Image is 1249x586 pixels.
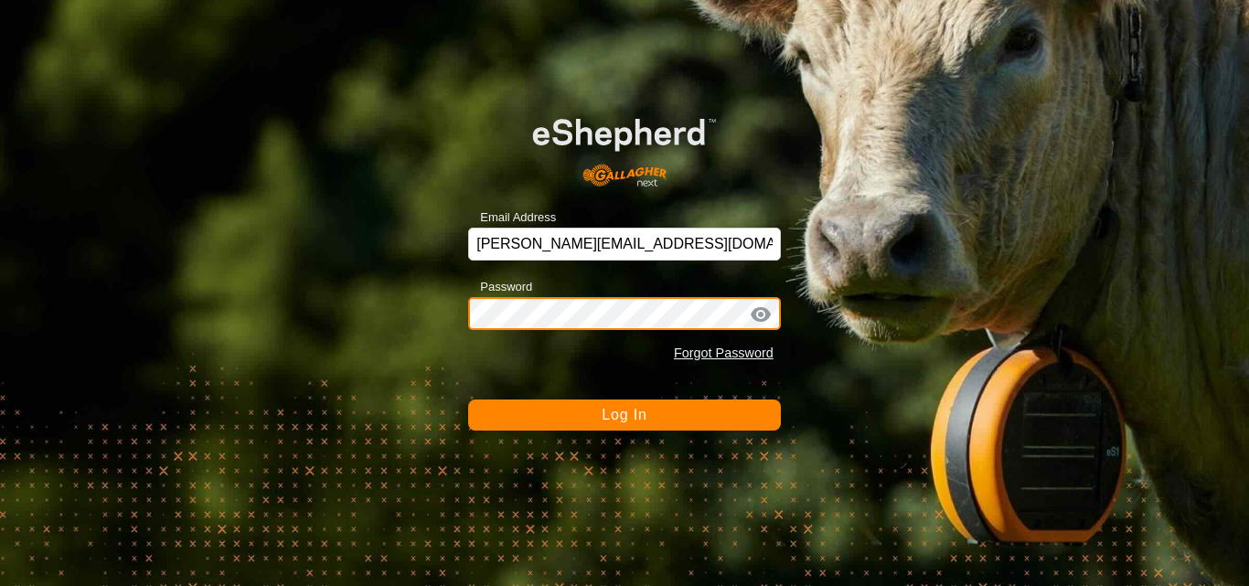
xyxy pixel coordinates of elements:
[602,407,646,422] span: Log In
[468,400,781,431] button: Log In
[468,228,781,261] input: Email Address
[468,278,532,296] label: Password
[499,92,749,198] img: E-shepherd Logo
[674,346,774,360] a: Forgot Password
[468,208,556,227] label: Email Address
